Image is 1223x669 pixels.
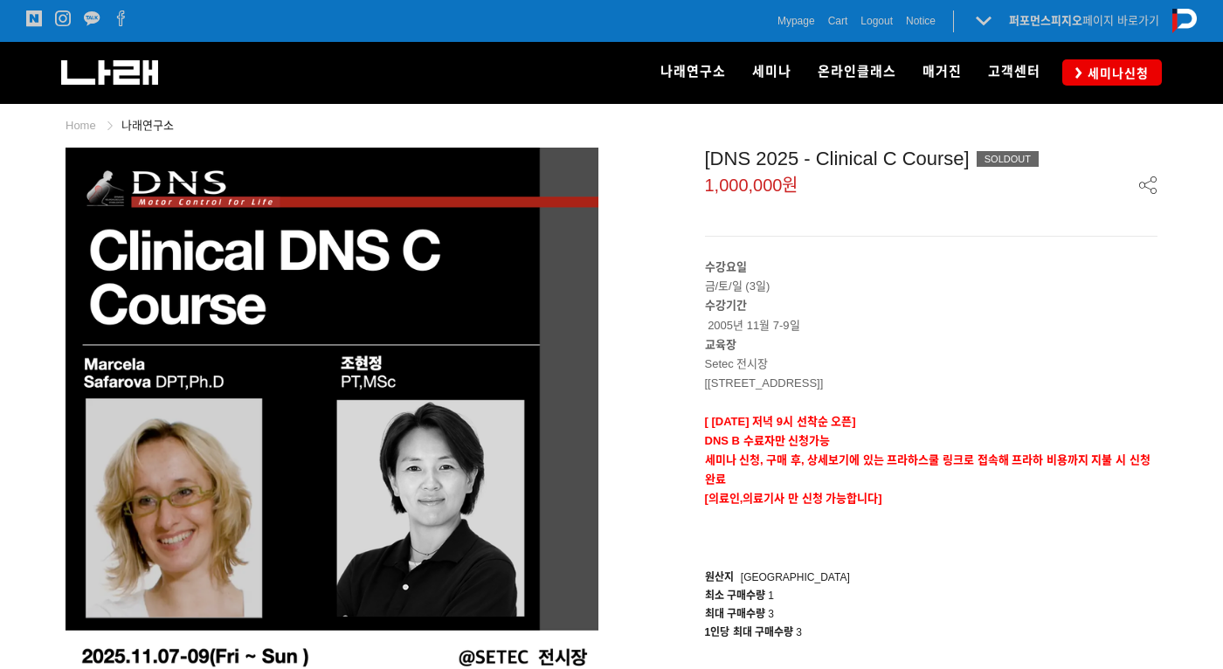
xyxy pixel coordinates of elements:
[647,42,739,103] a: 나래연구소
[768,608,774,620] span: 3
[705,176,798,194] span: 1,000,000원
[66,119,96,132] a: Home
[1009,14,1082,27] strong: 퍼포먼스피지오
[705,608,765,620] span: 최대 구매수량
[705,571,734,583] span: 원산지
[705,355,1158,374] p: Setec 전시장
[988,64,1040,79] span: 고객센터
[1009,14,1159,27] a: 퍼포먼스피지오페이지 바로가기
[909,42,975,103] a: 매거진
[768,590,774,602] span: 1
[121,119,174,132] a: 나래연구소
[705,296,1158,334] p: 2005년 11월 7-9일
[977,151,1039,167] div: SOLDOUT
[705,374,1158,393] p: [[STREET_ADDRESS]]
[705,626,793,638] span: 1인당 최대 구매수량
[777,12,815,30] a: Mypage
[705,492,882,505] strong: [의료인,의료기사 만 신청 가능합니다]
[739,42,805,103] a: 세미나
[705,434,831,447] strong: DNS B 수료자만 신청가능
[828,12,848,30] a: Cart
[796,626,802,638] span: 3
[1062,59,1162,85] a: 세미나신청
[860,12,893,30] a: Logout
[705,415,856,428] strong: [ [DATE] 저녁 9시 선착순 오픈]
[818,64,896,79] span: 온라인클래스
[705,258,1158,296] p: 금/토/일 (3일)
[705,260,747,273] strong: 수강요일
[752,64,791,79] span: 세미나
[705,453,1150,486] strong: 세미나 신청, 구매 후, 상세보기에 있는 프라하스쿨 링크로 접속해 프라하 비용까지 지불 시 신청완료
[705,299,747,312] strong: 수강기간
[660,64,726,79] span: 나래연구소
[705,338,736,351] strong: 교육장
[1082,65,1149,82] span: 세미나신청
[975,42,1054,103] a: 고객센터
[705,590,765,602] span: 최소 구매수량
[922,64,962,79] span: 매거진
[805,42,909,103] a: 온라인클래스
[906,12,936,30] a: Notice
[705,148,1158,170] div: [DNS 2025 - Clinical C Course]
[741,571,850,583] span: [GEOGRAPHIC_DATA]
